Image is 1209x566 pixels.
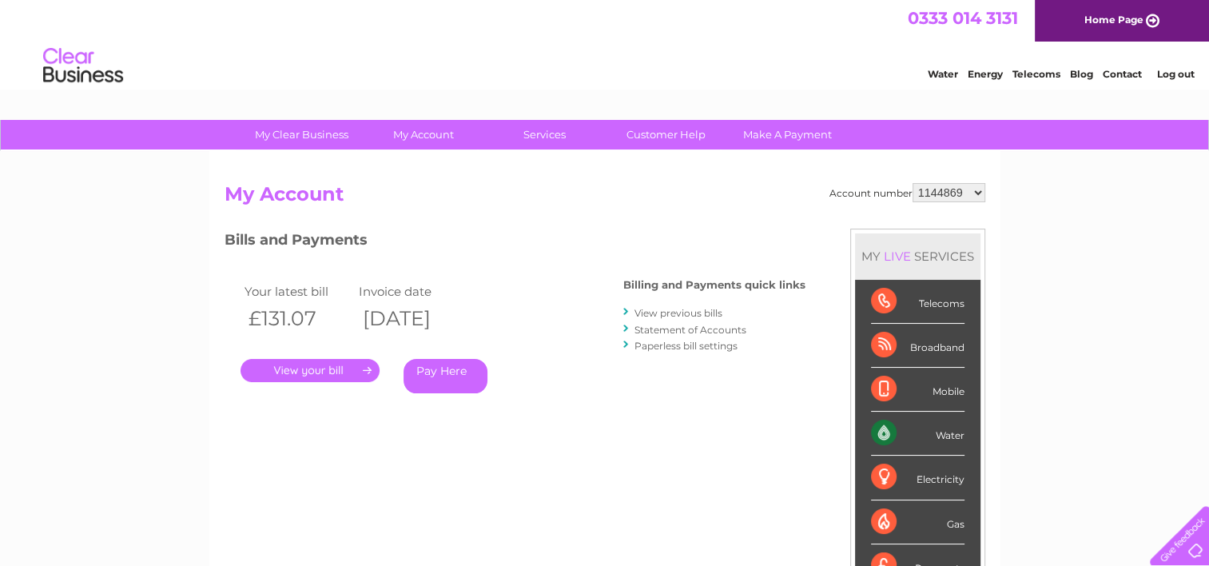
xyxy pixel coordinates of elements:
[829,183,985,202] div: Account number
[228,9,983,78] div: Clear Business is a trading name of Verastar Limited (registered in [GEOGRAPHIC_DATA] No. 3667643...
[881,249,914,264] div: LIVE
[241,302,356,335] th: £131.07
[357,120,489,149] a: My Account
[225,229,805,257] h3: Bills and Payments
[722,120,853,149] a: Make A Payment
[634,307,722,319] a: View previous bills
[1012,68,1060,80] a: Telecoms
[634,324,746,336] a: Statement of Accounts
[855,233,980,279] div: MY SERVICES
[1103,68,1142,80] a: Contact
[871,324,964,368] div: Broadband
[42,42,124,90] img: logo.png
[355,302,470,335] th: [DATE]
[241,359,380,382] a: .
[404,359,487,393] a: Pay Here
[871,412,964,456] div: Water
[225,183,985,213] h2: My Account
[1156,68,1194,80] a: Log out
[871,368,964,412] div: Mobile
[355,281,470,302] td: Invoice date
[871,280,964,324] div: Telecoms
[871,500,964,544] div: Gas
[1070,68,1093,80] a: Blog
[623,279,805,291] h4: Billing and Payments quick links
[236,120,368,149] a: My Clear Business
[634,340,738,352] a: Paperless bill settings
[479,120,610,149] a: Services
[928,68,958,80] a: Water
[600,120,732,149] a: Customer Help
[871,456,964,500] div: Electricity
[968,68,1003,80] a: Energy
[241,281,356,302] td: Your latest bill
[908,8,1018,28] a: 0333 014 3131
